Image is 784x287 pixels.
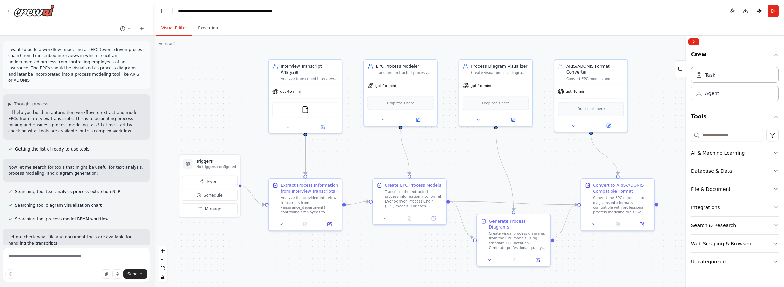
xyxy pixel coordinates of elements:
button: Open in side panel [496,116,530,123]
div: Search & Research [691,222,736,229]
button: Send [123,269,147,279]
button: Search & Research [691,217,779,234]
button: Toggle Sidebar [683,36,688,287]
button: Database & Data [691,162,779,180]
div: React Flow controls [158,246,167,282]
p: Now let me search for tools that might be useful for text analysis, process modeling, and diagram... [8,164,145,177]
div: Process Diagram VisualizerCreate visual process diagrams from EPC models using industry-standard ... [459,59,533,127]
span: Getting the list of ready-to-use tools [15,146,90,152]
div: Crew [691,64,779,107]
button: Hide left sidebar [157,6,167,16]
button: Execution [192,21,224,36]
span: gpt-4o-mini [566,89,586,94]
div: AI & Machine Learning [691,149,745,156]
div: Generate Process DiagramsCreate visual process diagrams from the EPC models using standard EPC no... [476,214,551,266]
g: Edge from 5c6e3237-d6ab-475a-8b18-d019db9f29b9 to 07afea36-6c22-4f74-8f15-4316c3e599a7 [397,129,413,175]
span: gpt-4o-mini [471,83,491,88]
g: Edge from triggers to 2c136f9f-3027-4031-bcf4-e5231bbc7684 [239,183,265,208]
div: Interview Transcript AnalyzerAnalyze transcribed interviews from {insurance_department} controlli... [268,59,343,134]
g: Edge from fbe5f4a2-366e-46d5-8e59-8c607588f833 to 344914b9-9571-4ea1-81fe-b54c6ea7b412 [554,201,577,240]
button: Schedule [182,190,238,201]
button: zoom in [158,246,167,255]
button: Tools [691,107,779,126]
button: Upload files [102,269,111,279]
div: Interview Transcript Analyzer [281,63,338,75]
button: Open in side panel [592,122,625,129]
p: I want to build a workflow, modeling an EPC (event driven process chain) from transcribed intervi... [8,47,145,83]
div: Convert EPC models and diagrams into formats compatible with process modeling tools like ARIS and... [566,76,624,81]
g: Edge from 5c0560dd-4358-4a80-b529-fa5464b44f40 to fbe5f4a2-366e-46d5-8e59-8c607588f833 [493,129,517,210]
h3: Triggers [196,158,236,164]
div: File & Document [691,186,731,193]
div: Task [705,71,715,78]
div: Agent [705,90,719,97]
p: No triggers configured [196,165,236,169]
div: Uncategorized [691,258,726,265]
div: Convert to ARIS/ADONIS Compatible FormatConvert the EPC models and diagrams into formats compatib... [581,178,655,231]
button: No output available [397,215,422,222]
span: ▶ [8,101,11,107]
button: Switch to previous chat [117,25,134,33]
div: Extract Process Information from Interview TranscriptsAnalyze the provided interview transcripts ... [268,178,343,231]
div: Create EPC Process ModelsTransform the extracted process information into formal Event-driven Pro... [372,178,447,225]
div: Extract Process Information from Interview Transcripts [281,182,338,194]
button: Start a new chat [136,25,147,33]
div: Convert the EPC models and diagrams into formats compatible with professional process modeling to... [593,195,651,214]
div: EPC Process Modeler [376,63,434,69]
button: Visual Editor [156,21,192,36]
div: Version 1 [159,41,176,47]
button: Click to speak your automation idea [112,269,122,279]
p: Let me check what file and document tools are available for handling the transcripts: [8,234,145,246]
div: Convert to ARIS/ADONIS Compatible Format [593,182,651,194]
button: zoom out [158,255,167,264]
g: Edge from 07afea36-6c22-4f74-8f15-4316c3e599a7 to 344914b9-9571-4ea1-81fe-b54c6ea7b412 [450,198,578,207]
span: gpt-4o-mini [375,83,396,88]
div: Tools [691,126,779,276]
button: No output available [501,257,526,264]
div: Database & Data [691,168,732,174]
button: Event [182,176,238,187]
div: Web Scraping & Browsing [691,240,753,247]
div: Transform extracted process information into structured Event-driven Process Chain (EPC) models f... [376,70,434,75]
button: Open in side panel [527,257,548,264]
span: Event [207,179,219,184]
p: I'll help you build an automation workflow to extract and model EPCs from interview transcripts. ... [8,109,145,134]
button: Manage [182,203,238,214]
g: Edge from 2c136f9f-3027-4031-bcf4-e5231bbc7684 to 07afea36-6c22-4f74-8f15-4316c3e599a7 [346,198,369,207]
button: Improve this prompt [5,269,15,279]
div: Create EPC Process Models [385,182,441,188]
div: EPC Process ModelerTransform extracted process information into structured Event-driven Process C... [363,59,438,127]
button: toggle interactivity [158,273,167,282]
g: Edge from 172d3988-9547-40f4-8649-81e2fec4fa81 to 2c136f9f-3027-4031-bcf4-e5231bbc7684 [302,130,308,175]
button: Open in side panel [306,123,339,131]
img: FileReadTool [302,106,309,113]
div: Integrations [691,204,720,211]
div: ARIS/ADONIS Format Converter [566,63,624,75]
g: Edge from 07afea36-6c22-4f74-8f15-4316c3e599a7 to fbe5f4a2-366e-46d5-8e59-8c607588f833 [450,198,473,240]
span: Manage [205,206,221,212]
button: No output available [605,221,631,228]
div: Create visual process diagrams from the EPC models using standard EPC notation. Generate professi... [489,231,547,250]
button: Uncategorized [691,253,779,271]
span: Drop tools here [387,100,415,106]
img: Logo [14,4,55,17]
div: Analyze transcribed interviews from {insurance_department} controlling employees to extract detai... [281,76,338,81]
span: Searching tool process model BPMN workflow [15,216,109,222]
div: ARIS/ADONIS Format ConverterConvert EPC models and diagrams into formats compatible with process ... [554,59,628,132]
span: Schedule [204,192,223,198]
span: Drop tools here [482,100,510,106]
button: fit view [158,264,167,273]
g: Edge from 949b9872-9604-4bca-a3b2-aefe4400a1a7 to 344914b9-9571-4ea1-81fe-b54c6ea7b412 [588,135,621,175]
div: Generate Process Diagrams [489,218,547,230]
span: gpt-4o-mini [280,89,301,94]
div: Process Diagram Visualizer [471,63,529,69]
span: Thought process [14,101,48,107]
button: Open in side panel [423,215,444,222]
button: Open in side panel [319,221,340,228]
span: Searching tool diagram visualization chart [15,203,102,208]
button: Open in side panel [401,116,435,123]
button: Crew [691,48,779,64]
button: Collapse right sidebar [688,38,699,45]
span: Searching tool text analysis process extraction NLP [15,189,120,194]
div: Create visual process diagrams from EPC models using industry-standard notation and formatting. G... [471,70,529,75]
